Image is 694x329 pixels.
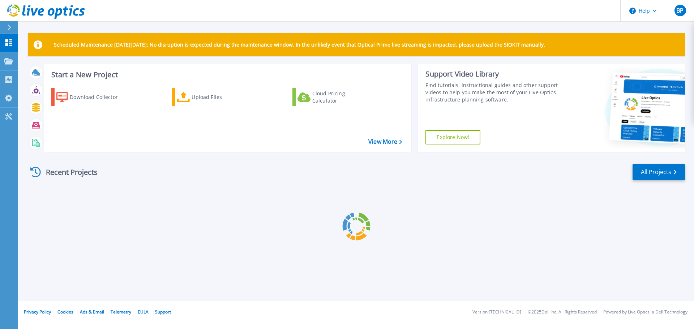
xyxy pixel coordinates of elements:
div: Cloud Pricing Calculator [312,90,370,104]
a: Explore Now! [425,130,480,144]
p: Scheduled Maintenance [DATE][DATE]: No disruption is expected during the maintenance window. In t... [54,42,545,48]
a: All Projects [633,164,685,180]
div: Support Video Library [425,69,561,79]
a: EULA [138,309,149,315]
div: Find tutorials, instructional guides and other support videos to help you make the most of your L... [425,82,561,103]
li: Powered by Live Optics, a Dell Technology [603,310,687,315]
div: Recent Projects [28,163,107,181]
a: Cookies [57,309,73,315]
span: BP [676,8,684,13]
div: Download Collector [70,90,128,104]
a: Download Collector [51,88,132,106]
a: Cloud Pricing Calculator [292,88,373,106]
li: © 2025 Dell Inc. All Rights Reserved [528,310,597,315]
a: View More [368,138,402,145]
a: Telemetry [111,309,131,315]
a: Upload Files [172,88,253,106]
a: Ads & Email [80,309,104,315]
div: Upload Files [192,90,249,104]
a: Support [155,309,171,315]
h3: Start a New Project [51,71,402,79]
a: Privacy Policy [24,309,51,315]
li: Version: [TECHNICAL_ID] [472,310,521,315]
